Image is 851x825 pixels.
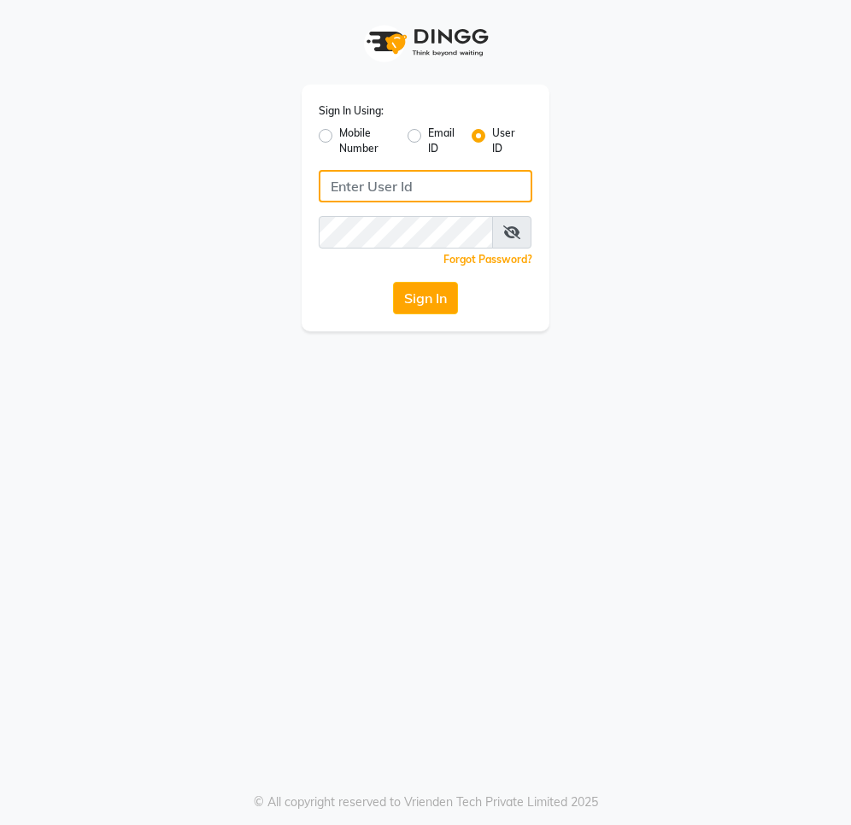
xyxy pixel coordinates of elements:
input: Username [319,216,493,249]
img: logo1.svg [357,17,494,67]
label: Sign In Using: [319,103,384,119]
label: Mobile Number [339,126,394,156]
label: Email ID [428,126,457,156]
button: Sign In [393,282,458,314]
label: User ID [492,126,519,156]
a: Forgot Password? [443,253,532,266]
input: Username [319,170,532,202]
